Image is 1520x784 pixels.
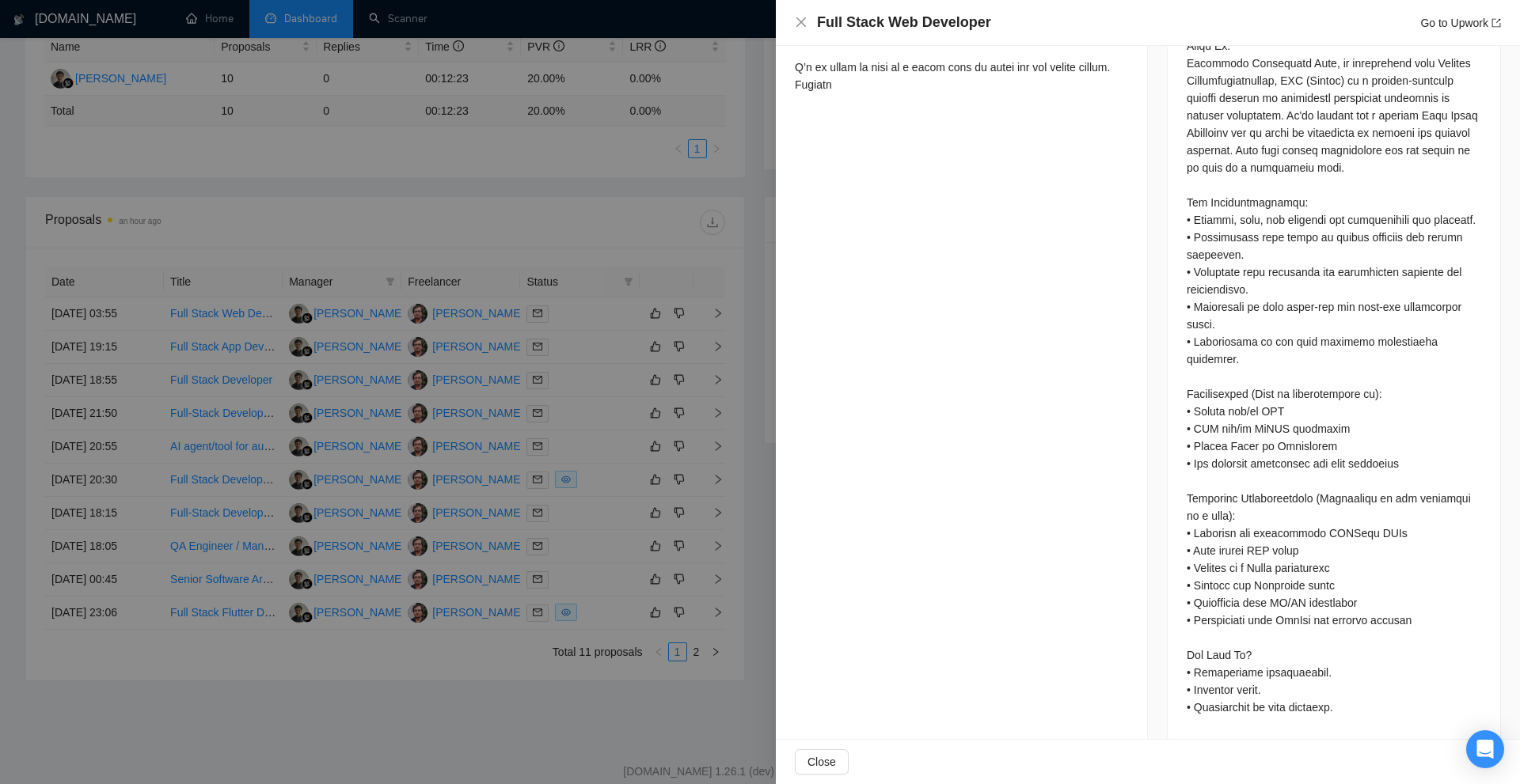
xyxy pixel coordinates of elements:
[795,16,807,29] button: Close
[817,13,991,32] h4: Full Stack Web Developer
[1420,17,1501,29] a: Go to Upworkexport
[795,16,807,28] span: close
[1466,730,1504,768] div: Open Intercom Messenger
[1491,18,1501,28] span: export
[795,749,849,775] button: Close
[807,753,836,771] span: Close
